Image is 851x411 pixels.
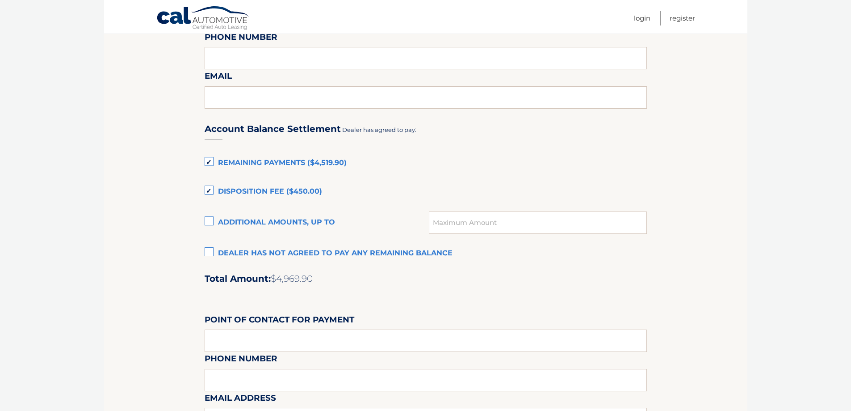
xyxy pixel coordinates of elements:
[205,30,277,47] label: Phone Number
[205,123,341,135] h3: Account Balance Settlement
[205,183,647,201] label: Disposition Fee ($450.00)
[205,313,354,330] label: Point of Contact for Payment
[205,69,232,86] label: Email
[156,6,250,32] a: Cal Automotive
[670,11,695,25] a: Register
[205,391,276,408] label: Email Address
[271,273,313,284] span: $4,969.90
[634,11,650,25] a: Login
[205,245,647,263] label: Dealer has not agreed to pay any remaining balance
[205,154,647,172] label: Remaining Payments ($4,519.90)
[342,126,416,133] span: Dealer has agreed to pay:
[429,212,646,234] input: Maximum Amount
[205,273,647,284] h2: Total Amount:
[205,214,429,232] label: Additional amounts, up to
